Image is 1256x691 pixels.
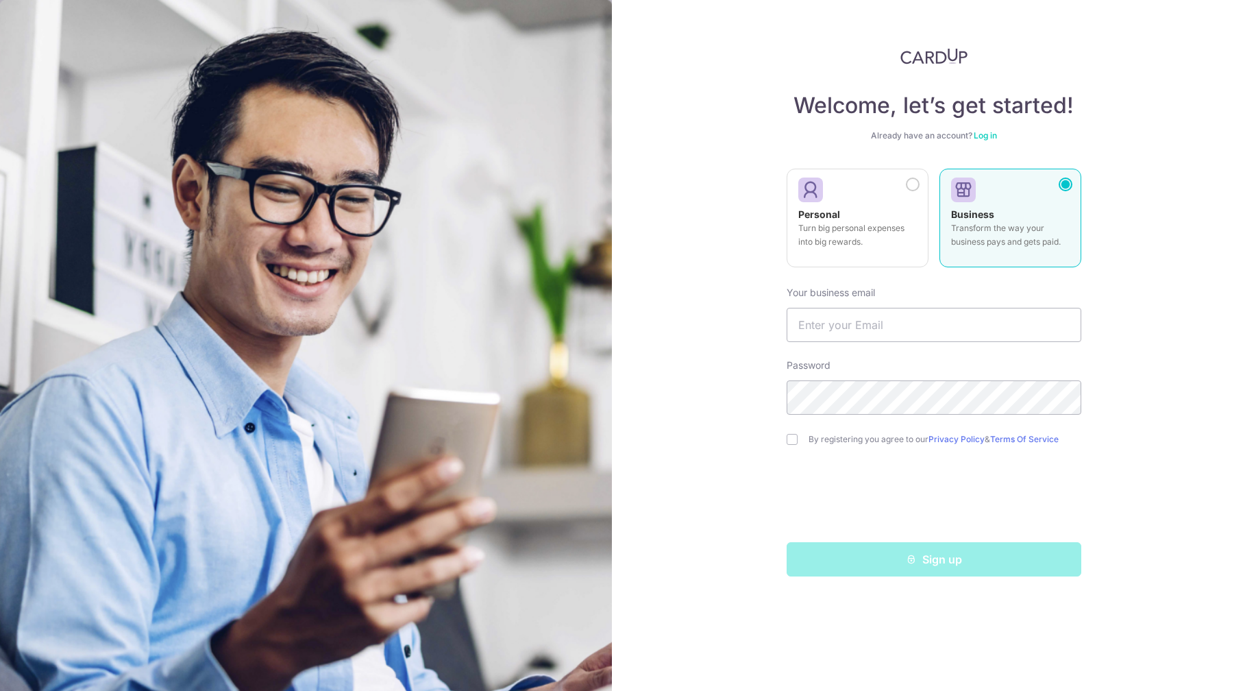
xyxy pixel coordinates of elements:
[787,92,1081,119] h4: Welcome, let’s get started!
[787,308,1081,342] input: Enter your Email
[900,48,968,64] img: CardUp Logo
[798,208,840,220] strong: Personal
[830,472,1038,526] iframe: reCAPTCHA
[939,169,1081,276] a: Business Transform the way your business pays and gets paid.
[990,434,1059,444] a: Terms Of Service
[928,434,985,444] a: Privacy Policy
[809,434,1081,445] label: By registering you agree to our &
[951,221,1070,249] p: Transform the way your business pays and gets paid.
[787,359,830,372] label: Password
[787,286,875,300] label: Your business email
[798,221,917,249] p: Turn big personal expenses into big rewards.
[787,169,928,276] a: Personal Turn big personal expenses into big rewards.
[787,130,1081,141] div: Already have an account?
[951,208,994,220] strong: Business
[974,130,997,141] a: Log in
